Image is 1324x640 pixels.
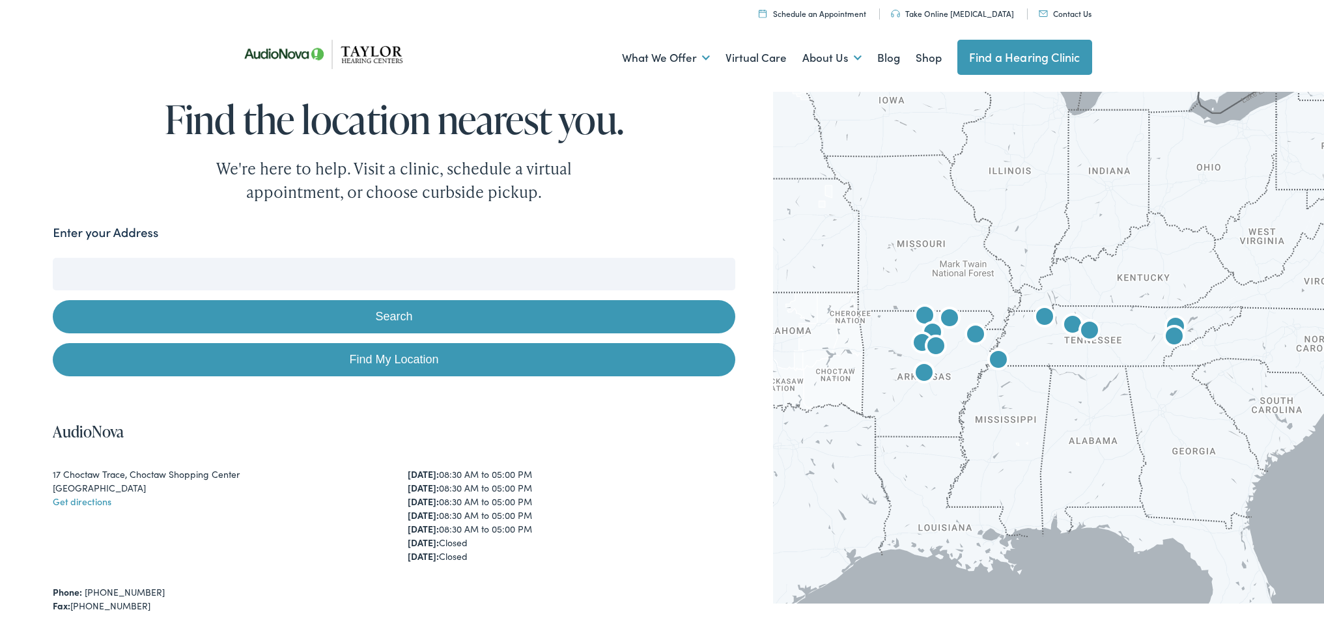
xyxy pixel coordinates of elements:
a: About Us [802,34,862,82]
div: Taylor Hearing Centers by AudioNova [1160,313,1191,344]
div: [GEOGRAPHIC_DATA] [53,481,380,495]
div: AudioNova [909,301,940,333]
a: Find My Location [53,343,735,376]
div: [PHONE_NUMBER] [53,599,735,613]
a: Get directions [53,495,111,508]
div: AudioNova [908,359,940,390]
strong: [DATE]: [408,467,439,480]
div: AudioNova [1074,316,1105,348]
a: Schedule an Appointment [759,8,866,19]
a: Find a Hearing Clinic [957,40,1092,75]
div: AudioNova [960,320,991,352]
a: AudioNova [53,421,124,442]
div: AudioNova [907,329,938,360]
label: Enter your Address [53,223,158,242]
div: AudioNova [917,318,948,350]
a: [PHONE_NUMBER] [85,585,165,598]
a: Blog [877,34,900,82]
strong: [DATE]: [408,508,439,522]
a: Take Online [MEDICAL_DATA] [891,8,1014,19]
div: AudioNova [920,332,951,363]
div: AudioNova [983,346,1014,377]
div: AudioNova [1029,303,1060,334]
strong: [DATE]: [408,522,439,535]
button: Search [53,300,735,333]
strong: Phone: [53,585,82,598]
strong: [DATE]: [408,481,439,494]
div: 17 Choctaw Trace, Choctaw Shopping Center [53,467,380,481]
img: utility icon [1039,10,1048,17]
div: AudioNova [1057,311,1088,342]
strong: [DATE]: [408,536,439,549]
a: Contact Us [1039,8,1092,19]
h1: Find the location nearest you. [53,98,735,141]
strong: [DATE]: [408,550,439,563]
strong: Fax: [53,599,70,612]
strong: [DATE]: [408,495,439,508]
input: Enter your address or zip code [53,258,735,290]
div: AudioNova [934,304,965,335]
div: Taylor Hearing Centers by AudioNova [1159,322,1190,354]
div: We're here to help. Visit a clinic, schedule a virtual appointment, or choose curbside pickup. [186,157,602,204]
img: utility icon [891,10,900,18]
a: What We Offer [622,34,710,82]
div: 08:30 AM to 05:00 PM 08:30 AM to 05:00 PM 08:30 AM to 05:00 PM 08:30 AM to 05:00 PM 08:30 AM to 0... [408,467,735,563]
img: utility icon [759,9,767,18]
a: Virtual Care [725,34,787,82]
a: Shop [916,34,942,82]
